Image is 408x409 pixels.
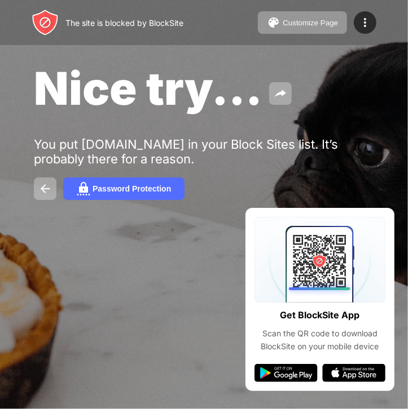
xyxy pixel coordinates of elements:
img: pallet.svg [267,16,280,29]
div: Password Protection [93,184,171,193]
img: header-logo.svg [32,9,59,36]
img: app-store.svg [322,364,385,382]
div: You put [DOMAIN_NAME] in your Block Sites list. It’s probably there for a reason. [34,137,374,166]
img: google-play.svg [255,364,318,382]
div: Get BlockSite App [280,307,360,323]
div: Customize Page [283,19,338,27]
img: back.svg [38,182,52,195]
span: Nice try... [34,61,262,115]
div: The site is blocked by BlockSite [65,18,183,28]
img: share.svg [274,87,287,100]
button: Customize Page [258,11,347,34]
img: menu-icon.svg [358,16,372,29]
button: Password Protection [63,177,185,200]
img: password.svg [77,182,90,195]
div: Scan the QR code to download BlockSite on your mobile device [255,327,385,353]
